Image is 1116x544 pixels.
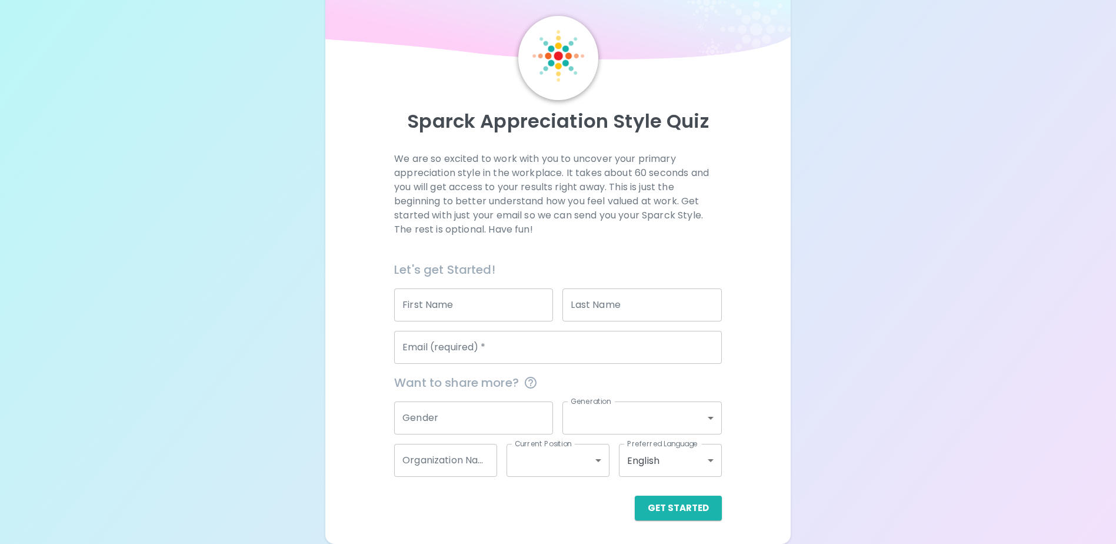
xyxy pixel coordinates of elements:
[339,110,776,133] p: Sparck Appreciation Style Quiz
[394,373,722,392] span: Want to share more?
[619,444,722,477] div: English
[524,376,538,390] svg: This information is completely confidential and only used for aggregated appreciation studies at ...
[627,439,698,449] label: Preferred Language
[532,30,584,82] img: Sparck Logo
[571,396,611,406] label: Generation
[515,439,572,449] label: Current Position
[635,496,722,520] button: Get Started
[394,152,722,237] p: We are so excited to work with you to uncover your primary appreciation style in the workplace. I...
[394,260,722,279] h6: Let's get Started!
